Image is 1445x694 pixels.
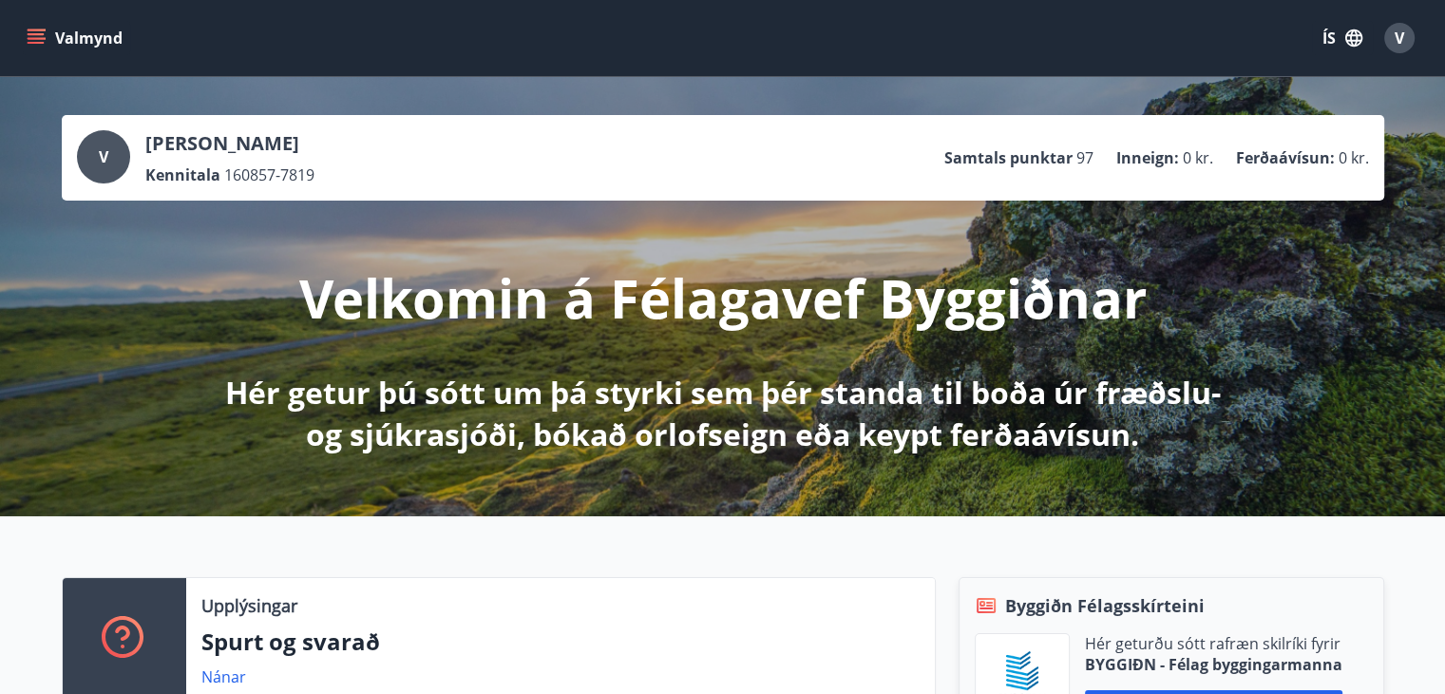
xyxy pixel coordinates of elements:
[23,21,130,55] button: menu
[145,130,314,157] p: [PERSON_NAME]
[1236,147,1335,168] p: Ferðaávísun :
[299,261,1147,334] p: Velkomin á Félagavef Byggiðnar
[224,164,314,185] span: 160857-7819
[1312,21,1373,55] button: ÍS
[145,164,220,185] p: Kennitala
[1116,147,1179,168] p: Inneign :
[1395,28,1404,48] span: V
[99,146,108,167] span: V
[1085,654,1342,675] p: BYGGIÐN - Félag byggingarmanna
[1085,633,1342,654] p: Hér geturðu sótt rafræn skilríki fyrir
[1339,147,1369,168] span: 0 kr.
[201,593,297,618] p: Upplýsingar
[201,626,920,658] p: Spurt og svarað
[1377,15,1422,61] button: V
[1076,147,1093,168] span: 97
[201,666,246,687] a: Nánar
[1183,147,1213,168] span: 0 kr.
[1005,593,1205,618] span: Byggiðn Félagsskírteini
[221,372,1225,455] p: Hér getur þú sótt um þá styrki sem þér standa til boða úr fræðslu- og sjúkrasjóði, bókað orlofsei...
[944,147,1073,168] p: Samtals punktar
